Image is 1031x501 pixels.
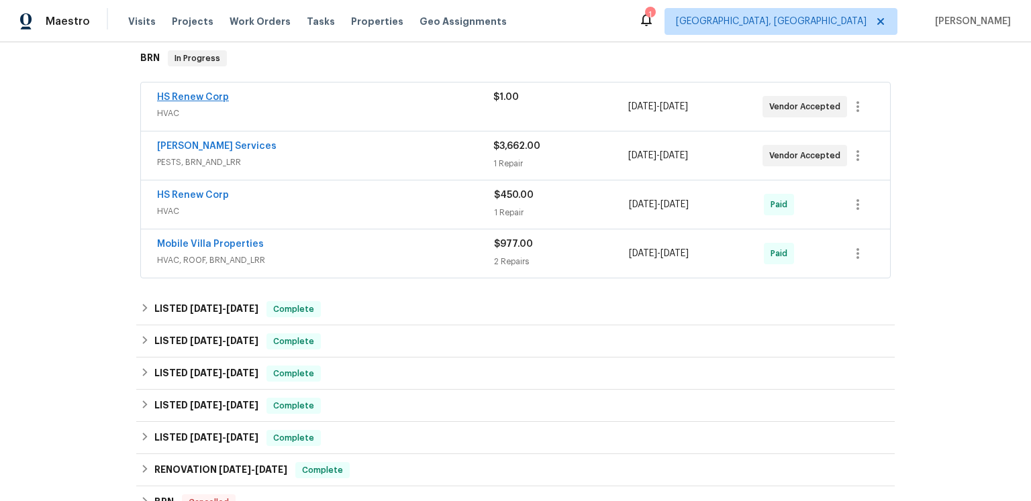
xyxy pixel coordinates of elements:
[676,15,867,28] span: [GEOGRAPHIC_DATA], [GEOGRAPHIC_DATA]
[154,301,258,317] h6: LISTED
[660,249,689,258] span: [DATE]
[628,151,656,160] span: [DATE]
[154,462,287,478] h6: RENOVATION
[769,100,846,113] span: Vendor Accepted
[226,336,258,345] span: [DATE]
[136,37,895,80] div: BRN In Progress
[136,422,895,454] div: LISTED [DATE]-[DATE]Complete
[136,293,895,325] div: LISTED [DATE]-[DATE]Complete
[190,336,222,345] span: [DATE]
[771,247,793,260] span: Paid
[136,325,895,357] div: LISTED [DATE]-[DATE]Complete
[230,15,291,28] span: Work Orders
[771,198,793,211] span: Paid
[190,433,258,442] span: -
[154,398,258,414] h6: LISTED
[128,15,156,28] span: Visits
[219,465,287,474] span: -
[268,335,320,348] span: Complete
[190,368,222,378] span: [DATE]
[190,400,258,410] span: -
[190,433,222,442] span: [DATE]
[494,206,629,219] div: 1 Repair
[226,304,258,313] span: [DATE]
[494,190,534,200] span: $450.00
[494,255,629,268] div: 2 Repairs
[226,433,258,442] span: [DATE]
[268,302,320,316] span: Complete
[628,100,688,113] span: -
[660,151,688,160] span: [DATE]
[154,430,258,446] h6: LISTED
[268,367,320,380] span: Complete
[930,15,1011,28] span: [PERSON_NAME]
[629,200,657,209] span: [DATE]
[268,399,320,412] span: Complete
[190,304,258,313] span: -
[494,239,533,249] span: $977.00
[190,368,258,378] span: -
[46,15,90,28] span: Maestro
[628,102,656,111] span: [DATE]
[645,8,654,21] div: 1
[629,198,689,211] span: -
[169,52,226,65] span: In Progress
[136,390,895,422] div: LISTED [DATE]-[DATE]Complete
[629,247,689,260] span: -
[157,254,494,267] span: HVAC, ROOF, BRN_AND_LRR
[307,17,335,26] span: Tasks
[493,157,628,170] div: 1 Repair
[190,336,258,345] span: -
[226,400,258,410] span: [DATE]
[172,15,213,28] span: Projects
[628,149,688,162] span: -
[255,465,287,474] span: [DATE]
[157,93,229,102] a: HS Renew Corp
[769,149,846,162] span: Vendor Accepted
[136,454,895,486] div: RENOVATION [DATE]-[DATE]Complete
[190,304,222,313] span: [DATE]
[157,142,277,151] a: [PERSON_NAME] Services
[157,239,264,249] a: Mobile Villa Properties
[420,15,507,28] span: Geo Assignments
[297,463,348,477] span: Complete
[660,102,688,111] span: [DATE]
[154,366,258,382] h6: LISTED
[157,205,494,218] span: HVAC
[190,400,222,410] span: [DATE]
[136,357,895,390] div: LISTED [DATE]-[DATE]Complete
[219,465,251,474] span: [DATE]
[351,15,403,28] span: Properties
[268,431,320,445] span: Complete
[157,107,493,120] span: HVAC
[660,200,689,209] span: [DATE]
[140,50,160,66] h6: BRN
[493,93,519,102] span: $1.00
[226,368,258,378] span: [DATE]
[629,249,657,258] span: [DATE]
[157,190,229,200] a: HS Renew Corp
[154,333,258,349] h6: LISTED
[493,142,540,151] span: $3,662.00
[157,156,493,169] span: PESTS, BRN_AND_LRR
